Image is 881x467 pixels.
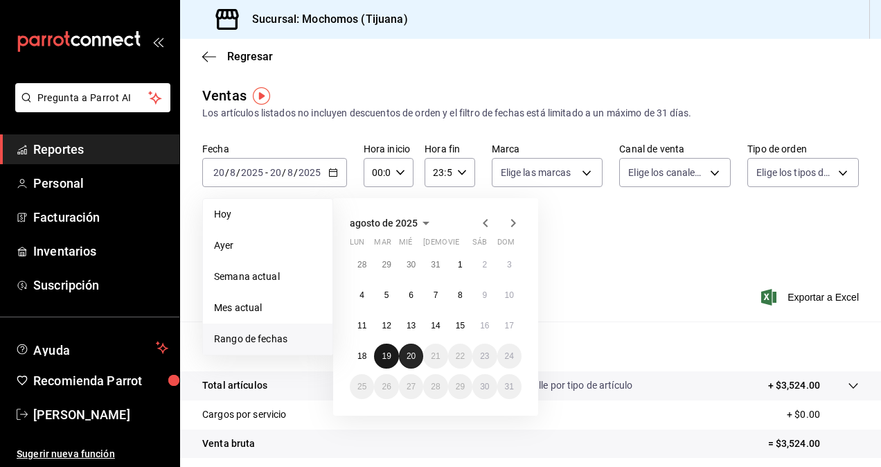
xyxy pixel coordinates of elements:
button: 21 de agosto de 2025 [423,344,447,369]
button: 8 de agosto de 2025 [448,283,472,308]
button: Exportar a Excel [764,289,859,306]
button: 28 de agosto de 2025 [423,374,447,399]
span: Reportes [33,140,168,159]
abbr: 11 de agosto de 2025 [357,321,366,331]
button: 25 de agosto de 2025 [350,374,374,399]
abbr: 30 de agosto de 2025 [480,382,489,391]
button: 23 de agosto de 2025 [472,344,497,369]
abbr: 6 de agosto de 2025 [409,290,413,300]
span: Elige los tipos de orden [756,166,833,179]
p: + $0.00 [787,407,859,422]
button: 9 de agosto de 2025 [472,283,497,308]
img: Tooltip marker [253,87,270,105]
a: Pregunta a Parrot AI [10,100,170,115]
button: 29 de agosto de 2025 [448,374,472,399]
abbr: 25 de agosto de 2025 [357,382,366,391]
abbr: 16 de agosto de 2025 [480,321,489,331]
abbr: 3 de agosto de 2025 [507,260,512,270]
button: 4 de agosto de 2025 [350,283,374,308]
abbr: 21 de agosto de 2025 [431,351,440,361]
button: 13 de agosto de 2025 [399,313,423,338]
span: Suscripción [33,276,168,294]
input: -- [287,167,294,178]
button: 15 de agosto de 2025 [448,313,472,338]
button: 27 de agosto de 2025 [399,374,423,399]
button: 16 de agosto de 2025 [472,313,497,338]
p: + $3,524.00 [768,378,820,393]
span: Ayuda [33,340,150,356]
span: Regresar [227,50,273,63]
button: 1 de agosto de 2025 [448,252,472,277]
abbr: 30 de julio de 2025 [407,260,416,270]
abbr: 2 de agosto de 2025 [482,260,487,270]
button: 2 de agosto de 2025 [472,252,497,277]
abbr: martes [374,238,391,252]
abbr: 4 de agosto de 2025 [359,290,364,300]
p: = $3,524.00 [768,437,859,451]
abbr: lunes [350,238,364,252]
span: Pregunta a Parrot AI [37,91,149,105]
button: 10 de agosto de 2025 [497,283,522,308]
button: 5 de agosto de 2025 [374,283,398,308]
span: agosto de 2025 [350,218,418,229]
abbr: 5 de agosto de 2025 [384,290,389,300]
input: ---- [240,167,264,178]
button: 26 de agosto de 2025 [374,374,398,399]
input: -- [269,167,282,178]
button: 7 de agosto de 2025 [423,283,447,308]
abbr: domingo [497,238,515,252]
abbr: 28 de agosto de 2025 [431,382,440,391]
button: 31 de agosto de 2025 [497,374,522,399]
span: Elige los canales de venta [628,166,705,179]
abbr: 8 de agosto de 2025 [458,290,463,300]
button: 20 de agosto de 2025 [399,344,423,369]
abbr: 7 de agosto de 2025 [434,290,438,300]
p: Cargos por servicio [202,407,287,422]
button: 24 de agosto de 2025 [497,344,522,369]
abbr: 22 de agosto de 2025 [456,351,465,361]
abbr: 24 de agosto de 2025 [505,351,514,361]
button: Regresar [202,50,273,63]
button: 11 de agosto de 2025 [350,313,374,338]
p: Total artículos [202,378,267,393]
button: 31 de julio de 2025 [423,252,447,277]
abbr: 27 de agosto de 2025 [407,382,416,391]
label: Canal de venta [619,144,731,154]
span: Rango de fechas [214,332,321,346]
abbr: viernes [448,238,459,252]
abbr: 1 de agosto de 2025 [458,260,463,270]
span: Hoy [214,207,321,222]
label: Marca [492,144,603,154]
span: / [225,167,229,178]
h3: Sucursal: Mochomos (Tijuana) [241,11,408,28]
abbr: miércoles [399,238,412,252]
input: ---- [298,167,321,178]
span: - [265,167,268,178]
span: Semana actual [214,270,321,284]
button: 30 de julio de 2025 [399,252,423,277]
div: Los artículos listados no incluyen descuentos de orden y el filtro de fechas está limitado a un m... [202,106,859,121]
span: Elige las marcas [501,166,571,179]
span: Sugerir nueva función [17,447,168,461]
abbr: 10 de agosto de 2025 [505,290,514,300]
abbr: 14 de agosto de 2025 [431,321,440,331]
input: -- [213,167,225,178]
abbr: 17 de agosto de 2025 [505,321,514,331]
abbr: 26 de agosto de 2025 [382,382,391,391]
button: Pregunta a Parrot AI [15,83,170,112]
abbr: 29 de julio de 2025 [382,260,391,270]
span: / [282,167,286,178]
label: Tipo de orden [747,144,859,154]
button: agosto de 2025 [350,215,434,231]
abbr: 23 de agosto de 2025 [480,351,489,361]
button: 17 de agosto de 2025 [497,313,522,338]
abbr: 20 de agosto de 2025 [407,351,416,361]
span: Mes actual [214,301,321,315]
label: Fecha [202,144,347,154]
abbr: 19 de agosto de 2025 [382,351,391,361]
abbr: 31 de agosto de 2025 [505,382,514,391]
button: 12 de agosto de 2025 [374,313,398,338]
button: 19 de agosto de 2025 [374,344,398,369]
button: open_drawer_menu [152,36,163,47]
